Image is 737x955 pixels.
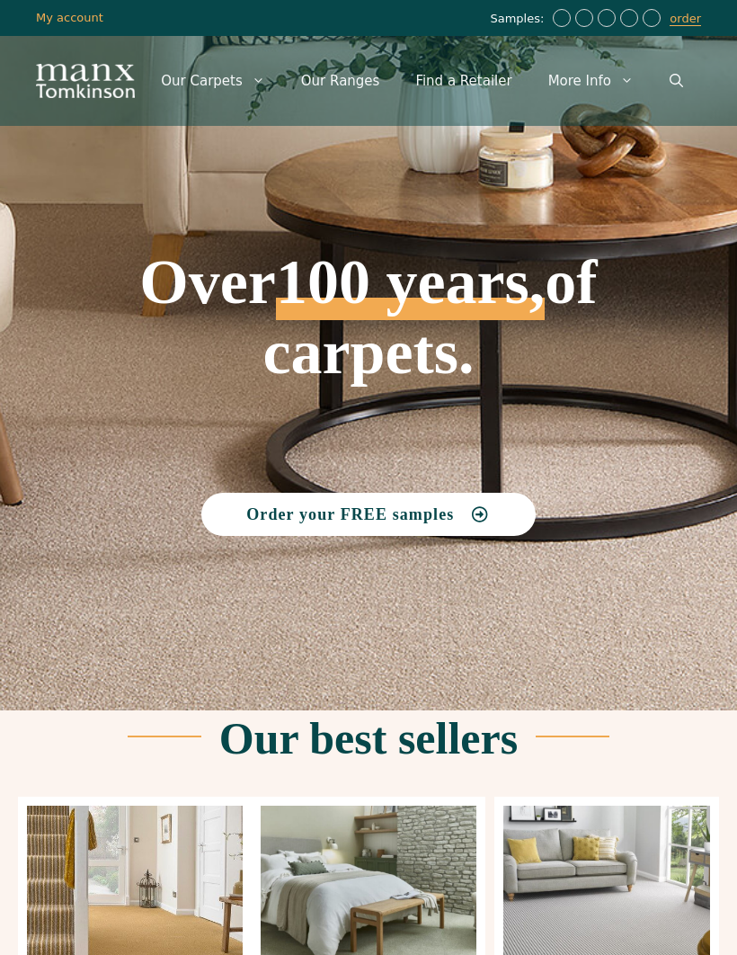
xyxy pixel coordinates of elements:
a: My account [36,11,103,24]
span: 100 years, [276,266,545,320]
a: order [670,12,701,26]
a: Our Ranges [283,54,398,108]
a: Open Search Bar [652,54,701,108]
h2: Our best sellers [219,716,518,761]
img: Manx Tomkinson [36,64,135,98]
a: More Info [530,54,652,108]
span: Samples: [490,12,548,27]
a: Find a Retailer [397,54,529,108]
nav: Primary [143,54,701,108]
a: Our Carpets [143,54,283,108]
h1: Over of carpets. [99,120,638,385]
a: Order your FREE samples [201,493,536,536]
span: Order your FREE samples [246,506,454,522]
